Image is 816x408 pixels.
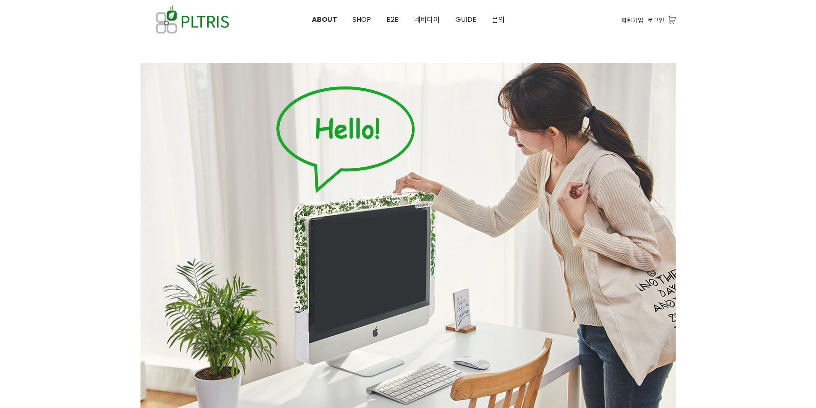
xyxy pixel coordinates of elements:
[621,15,643,25] a: 회원가입
[312,15,337,24] span: ABOUT
[386,15,399,24] span: B2B
[455,15,476,24] span: GUIDE
[492,15,505,24] span: 문의
[407,0,448,39] a: 네버다이
[345,0,379,39] a: SHOP
[353,15,371,24] span: SHOP
[448,0,484,39] a: GUIDE
[648,15,664,25] a: 로그인
[484,0,512,39] a: 문의
[379,0,407,39] a: B2B
[414,15,440,24] span: 네버다이
[304,0,345,39] a: ABOUT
